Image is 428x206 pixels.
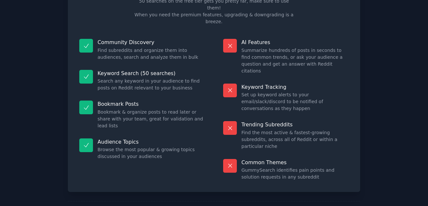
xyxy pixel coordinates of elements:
p: Keyword Search (50 searches) [98,70,205,77]
p: AI Features [241,39,349,46]
p: Common Themes [241,159,349,166]
p: Audience Topics [98,138,205,145]
p: Keyword Tracking [241,84,349,90]
dd: Browse the most popular & growing topics discussed in your audiences [98,146,205,160]
dd: Search any keyword in your audience to find posts on Reddit relevant to your business [98,78,205,91]
dd: Summarize hundreds of posts in seconds to find common trends, or ask your audience a question and... [241,47,349,74]
p: Bookmark Posts [98,101,205,107]
dd: GummySearch identifies pain points and solution requests in any subreddit [241,167,349,181]
dd: Bookmark & organize posts to read later or share with your team, great for validation and lead lists [98,109,205,129]
dd: Find the most active & fastest-growing subreddits, across all of Reddit or within a particular niche [241,129,349,150]
dd: Find subreddits and organize them into audiences, search and analyze them in bulk [98,47,205,61]
dd: Set up keyword alerts to your email/slack/discord to be notified of conversations as they happen [241,91,349,112]
p: Trending Subreddits [241,121,349,128]
p: Community Discovery [98,39,205,46]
